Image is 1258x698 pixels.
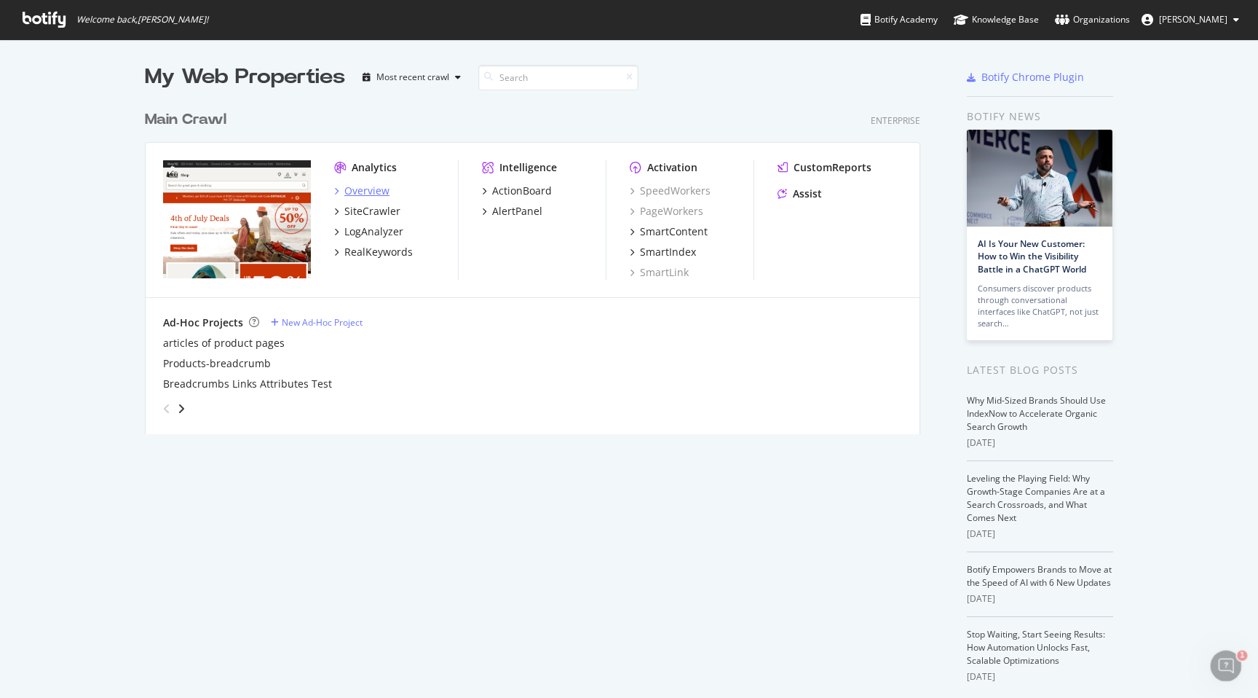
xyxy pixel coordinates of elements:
[352,160,397,175] div: Analytics
[492,184,552,198] div: ActionBoard
[1130,8,1251,31] button: [PERSON_NAME]
[630,265,689,280] a: SmartLink
[967,472,1105,524] a: Leveling the Playing Field: Why Growth-Stage Companies Are at a Search Crossroads, and What Comes...
[1159,13,1227,26] span: Christine Connelly
[630,204,703,219] a: PageWorkers
[163,160,311,278] img: rei.com
[344,184,389,198] div: Overview
[492,204,542,219] div: AlertPanel
[145,92,932,434] div: grid
[282,316,363,329] div: New Ad-Hoc Project
[967,436,1113,450] div: [DATE]
[478,65,638,90] input: Search
[157,397,176,420] div: angle-left
[967,362,1113,378] div: Latest Blog Posts
[163,356,271,371] a: Products-breadcrumb
[163,377,332,391] a: Breadcrumbs Links Attributes Test
[344,224,403,239] div: LogAnalyzer
[145,109,232,130] a: Main Crawl
[794,160,871,175] div: CustomReports
[967,109,1113,125] div: Botify news
[981,70,1084,85] div: Botify Chrome Plugin
[630,245,696,259] a: SmartIndex
[978,238,1086,275] a: AI Is Your New Customer: How to Win the Visibility Battle in a ChatGPT World
[640,224,708,239] div: SmartContent
[1208,648,1243,683] iframe: Intercom live chat
[967,394,1106,433] a: Why Mid-Sized Brands Should Use IndexNow to Accelerate Organic Search Growth
[271,316,363,329] a: New Ad-Hoc Project
[861,12,938,27] div: Botify Academy
[954,12,1039,27] div: Knowledge Base
[647,160,697,175] div: Activation
[334,204,400,219] a: SiteCrawler
[967,130,1112,227] img: AI Is Your New Customer: How to Win the Visibility Battle in a ChatGPT World
[344,204,400,219] div: SiteCrawler
[630,224,708,239] a: SmartContent
[967,70,1084,85] a: Botify Chrome Plugin
[967,670,1113,683] div: [DATE]
[145,109,226,130] div: Main Crawl
[482,204,542,219] a: AlertPanel
[793,187,822,201] div: Assist
[145,63,345,92] div: My Web Properties
[1238,648,1250,660] span: 1
[978,283,1101,329] div: Consumers discover products through conversational interfaces like ChatGPT, not just search…
[334,224,403,239] a: LogAnalyzer
[778,160,871,175] a: CustomReports
[967,592,1113,605] div: [DATE]
[1055,12,1130,27] div: Organizations
[967,528,1113,541] div: [DATE]
[344,245,413,259] div: RealKeywords
[76,14,208,26] span: Welcome back, [PERSON_NAME] !
[176,401,186,416] div: angle-right
[967,628,1105,667] a: Stop Waiting, Start Seeing Results: How Automation Unlocks Fast, Scalable Optimizations
[778,187,822,201] a: Assist
[163,315,243,330] div: Ad-Hoc Projects
[640,245,696,259] div: SmartIndex
[630,184,711,198] a: SpeedWorkers
[357,66,467,89] button: Most recent crawl
[871,114,920,127] div: Enterprise
[163,336,285,350] a: articles of product pages
[482,184,552,198] a: ActionBoard
[376,73,449,82] div: Most recent crawl
[334,184,389,198] a: Overview
[499,160,557,175] div: Intelligence
[334,245,413,259] a: RealKeywords
[967,563,1112,589] a: Botify Empowers Brands to Move at the Speed of AI with 6 New Updates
